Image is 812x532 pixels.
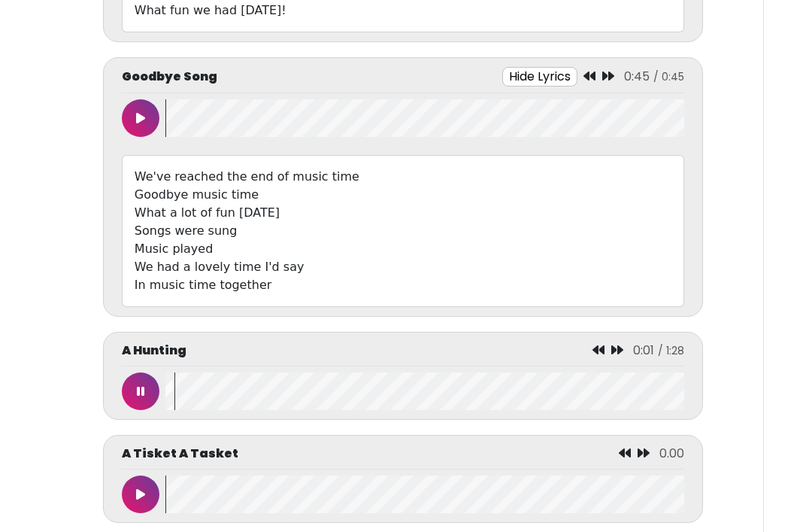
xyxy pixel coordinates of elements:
span: / 1:28 [658,343,684,358]
span: / 0:45 [653,69,684,84]
p: Goodbye Song [122,68,217,86]
button: Hide Lyrics [502,67,577,87]
span: 0:45 [624,68,650,85]
span: 0.00 [659,445,684,462]
div: We've reached the end of music time Goodbye music time What a lot of fun [DATE] Songs were sung M... [122,155,684,307]
p: A Tisket A Tasket [122,445,238,463]
span: 0:01 [633,342,654,359]
p: A Hunting [122,342,186,360]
